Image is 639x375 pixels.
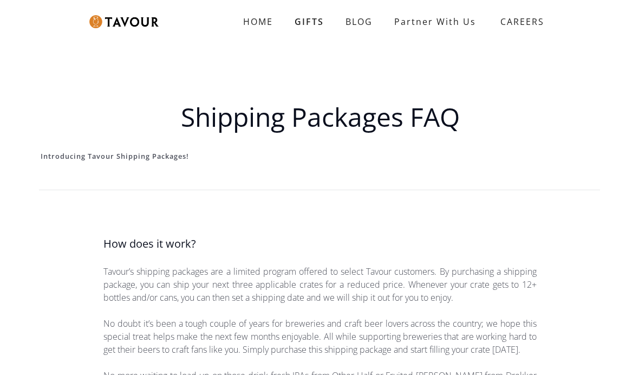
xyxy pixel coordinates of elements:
a: GIFTS [284,11,335,33]
div: Introducing Tavour Shipping Packages! [41,150,599,164]
a: CAREERS [487,7,552,37]
a: BLOG [335,11,383,33]
a: HOME [232,11,284,33]
h1: Shipping Packages FAQ [41,98,599,137]
strong: HOME [243,16,273,28]
h5: How does it work? [103,236,537,252]
strong: CAREERS [500,11,544,33]
a: partner with us [383,11,487,33]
